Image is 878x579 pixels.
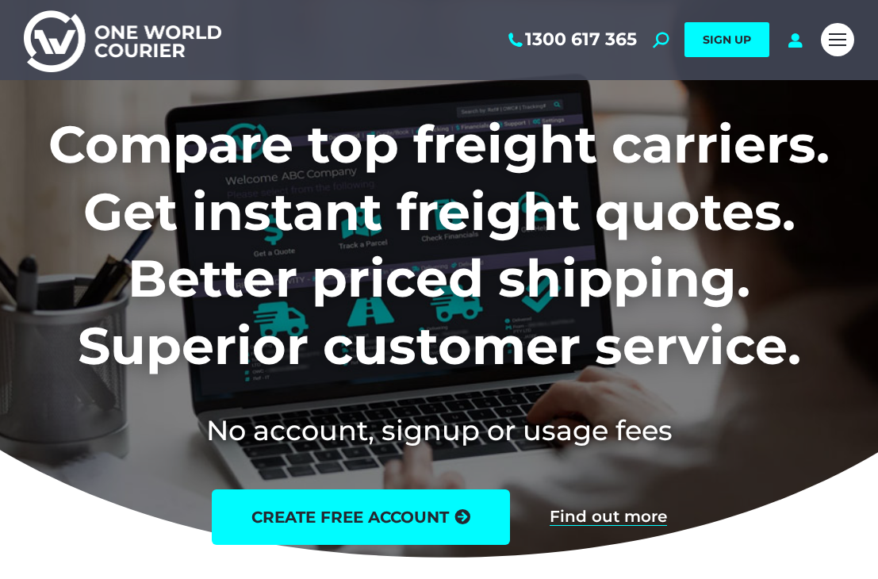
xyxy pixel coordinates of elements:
[684,22,769,57] a: SIGN UP
[505,29,637,50] a: 1300 617 365
[212,489,510,545] a: create free account
[24,8,221,72] img: One World Courier
[703,33,751,47] span: SIGN UP
[550,508,667,526] a: Find out more
[821,23,854,56] a: Mobile menu icon
[24,111,854,379] h1: Compare top freight carriers. Get instant freight quotes. Better priced shipping. Superior custom...
[24,411,854,450] h2: No account, signup or usage fees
